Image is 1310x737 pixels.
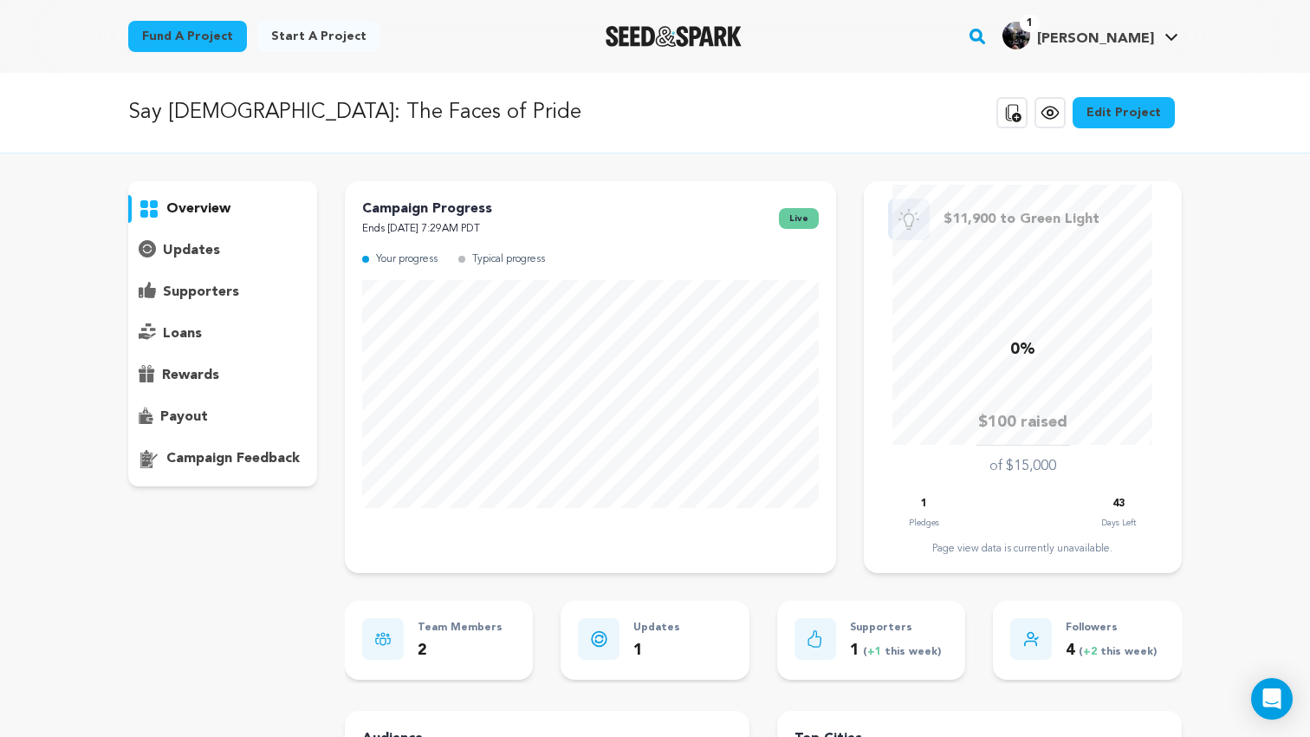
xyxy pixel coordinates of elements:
p: 2 [418,638,503,663]
button: supporters [128,278,317,306]
div: Benjamin K.'s Profile [1002,22,1154,49]
p: Supporters [850,618,941,638]
p: Followers [1066,618,1157,638]
p: Your progress [376,250,438,270]
p: updates [163,240,220,261]
button: overview [128,195,317,223]
button: payout [128,403,317,431]
p: 0% [1010,337,1035,362]
p: supporters [163,282,239,303]
p: Ends [DATE] 7:29AM PDT [362,219,492,239]
span: ( this week) [1075,647,1157,657]
button: updates [128,237,317,264]
p: Updates [633,618,680,638]
img: Seed&Spark Logo Dark Mode [606,26,742,47]
p: rewards [162,365,219,386]
p: 1 [850,638,941,663]
p: campaign feedback [166,448,300,469]
p: Pledges [909,514,939,532]
span: Benjamin K.'s Profile [999,18,1182,55]
button: loans [128,320,317,348]
a: Seed&Spark Homepage [606,26,742,47]
p: Campaign Progress [362,199,492,219]
a: Start a project [257,21,380,52]
span: +1 [867,647,885,657]
p: Typical progress [472,250,545,270]
p: Team Members [418,618,503,638]
div: Open Intercom Messenger [1251,678,1293,720]
span: [PERSON_NAME] [1037,32,1154,46]
button: rewards [128,362,317,389]
p: overview [166,199,230,219]
p: 4 [1066,638,1157,663]
a: Fund a project [128,21,247,52]
a: Edit Project [1073,97,1175,128]
div: Page view data is currently unavailable. [881,542,1164,556]
p: 43 [1112,494,1125,514]
span: 1 [1020,15,1040,32]
p: loans [163,323,202,344]
span: ( this week) [859,647,941,657]
span: live [779,208,819,229]
button: campaign feedback [128,445,317,473]
p: payout [160,407,208,427]
a: Benjamin K.'s Profile [999,18,1182,49]
p: Days Left [1101,514,1136,532]
p: 1 [633,638,680,663]
img: bde6e4e3585cc5a4.jpg [1002,22,1030,49]
span: +2 [1083,647,1100,657]
p: Say [DEMOGRAPHIC_DATA]: The Faces of Pride [128,97,581,128]
p: of $15,000 [989,456,1056,477]
p: 1 [921,494,927,514]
